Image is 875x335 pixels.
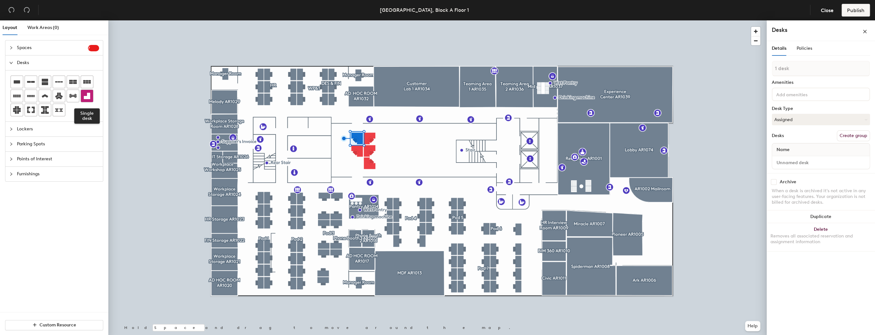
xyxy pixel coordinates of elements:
span: collapsed [9,46,13,50]
span: Points of Interest [17,152,99,166]
button: Duplicate [767,210,875,223]
div: Desks [772,133,784,138]
button: DeleteRemoves all associated reservation and assignment information [767,223,875,251]
button: Help [745,321,760,331]
span: Custom Resource [40,322,76,328]
div: Removes all associated reservation and assignment information [770,233,871,245]
span: Name [773,144,793,156]
div: Amenities [772,80,870,85]
span: Details [772,46,786,51]
span: collapsed [9,157,13,161]
span: collapsed [9,142,13,146]
button: Single desk [81,90,93,102]
input: Add amenities [775,90,832,98]
span: Spaces [17,40,88,55]
div: Desk Type [772,106,870,111]
span: close [863,29,867,34]
span: Parking Spots [17,137,99,151]
span: Close [821,7,834,13]
button: Create group [837,130,870,141]
h4: Desks [772,26,842,34]
span: Layout [3,25,17,30]
div: [GEOGRAPHIC_DATA], Block A Floor 1 [380,6,469,14]
input: Unnamed desk [773,158,868,167]
button: Publish [842,4,870,17]
span: Lockers [17,122,99,136]
button: Custom Resource [5,320,103,330]
div: When a desk is archived it's not active in any user-facing features. Your organization is not bil... [772,188,870,205]
span: collapsed [9,127,13,131]
span: undo [8,7,15,13]
span: collapsed [9,172,13,176]
button: Assigned [772,114,870,125]
span: 7 [88,46,99,50]
div: Archive [780,179,796,185]
button: Undo (⌘ + Z) [5,4,18,17]
span: Policies [797,46,812,51]
span: expanded [9,61,13,65]
button: Close [815,4,839,17]
sup: 7 [88,45,99,51]
span: Work Areas (0) [27,25,59,30]
span: Desks [17,55,99,70]
span: Furnishings [17,167,99,181]
button: Redo (⌘ + ⇧ + Z) [20,4,33,17]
